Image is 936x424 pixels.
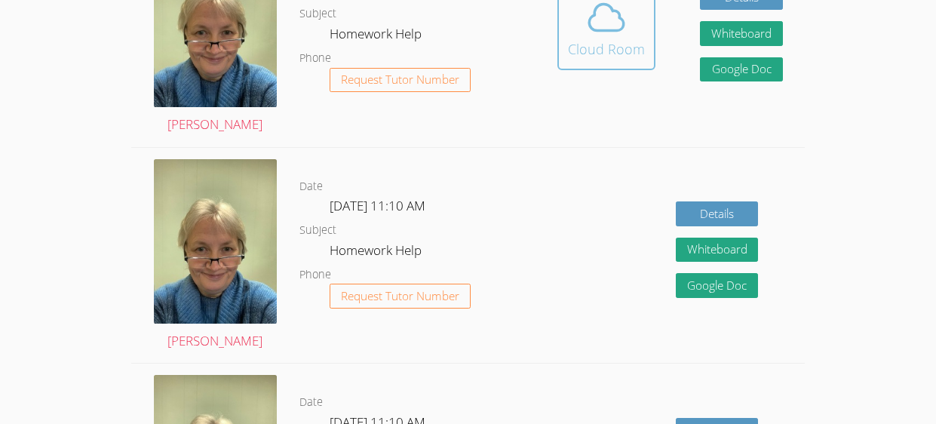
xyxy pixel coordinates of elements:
[299,49,331,68] dt: Phone
[676,273,759,298] a: Google Doc
[299,5,336,23] dt: Subject
[330,284,471,309] button: Request Tutor Number
[676,238,759,263] button: Whiteboard
[154,159,277,352] a: [PERSON_NAME]
[700,57,783,82] a: Google Doc
[299,266,331,284] dt: Phone
[341,290,459,302] span: Request Tutor Number
[700,21,783,46] button: Whiteboard
[330,240,425,266] dd: Homework Help
[154,159,277,324] img: avatar.png
[330,68,471,93] button: Request Tutor Number
[676,201,759,226] a: Details
[299,177,323,196] dt: Date
[568,38,645,60] div: Cloud Room
[330,23,425,49] dd: Homework Help
[299,221,336,240] dt: Subject
[330,197,425,214] span: [DATE] 11:10 AM
[299,393,323,412] dt: Date
[341,74,459,85] span: Request Tutor Number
